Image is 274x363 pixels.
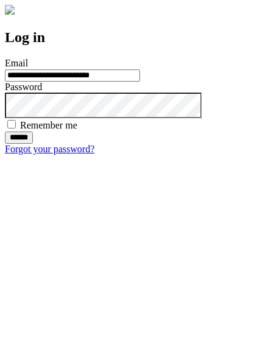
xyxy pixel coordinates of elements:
[5,82,42,92] label: Password
[5,29,269,46] h2: Log in
[5,5,15,15] img: logo-4e3dc11c47720685a147b03b5a06dd966a58ff35d612b21f08c02c0306f2b779.png
[5,144,94,154] a: Forgot your password?
[20,120,77,130] label: Remember me
[5,58,28,68] label: Email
